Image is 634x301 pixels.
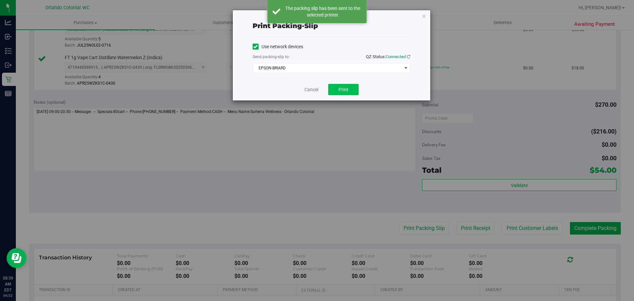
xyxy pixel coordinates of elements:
[253,54,290,60] label: Send packing-slip to:
[386,54,406,59] span: Connected
[253,22,318,30] span: Print packing-slip
[338,87,348,92] span: Print
[402,63,410,73] span: select
[7,248,26,268] iframe: Resource center
[284,5,362,18] div: The packing slip has been sent to the selected printer.
[366,54,410,59] span: QZ Status:
[253,43,303,50] label: Use network devices
[328,84,359,95] button: Print
[304,86,318,93] a: Cancel
[253,63,402,73] span: EPSON-BRIARD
